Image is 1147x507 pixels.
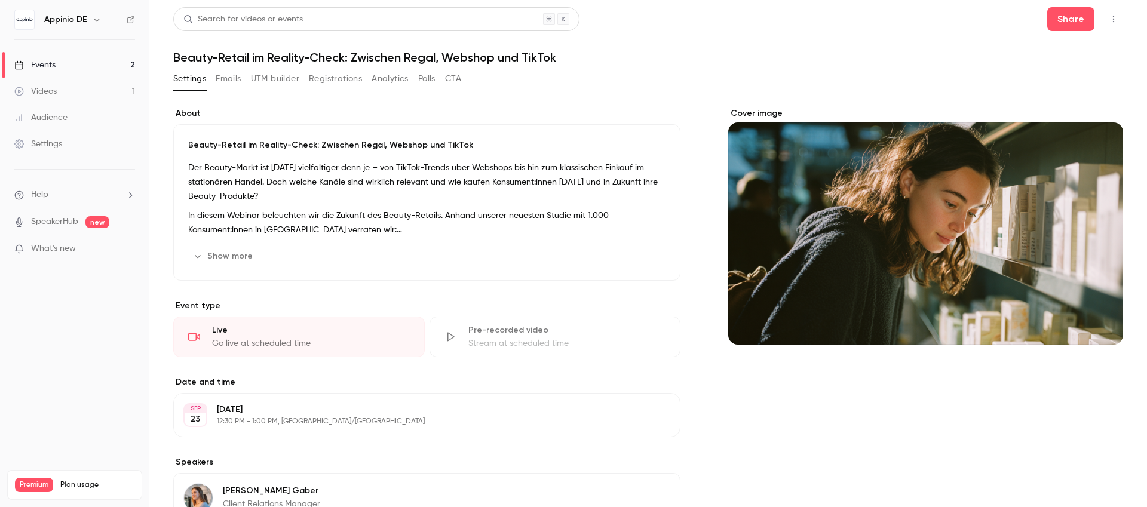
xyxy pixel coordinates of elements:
div: Settings [14,138,62,150]
button: Registrations [309,69,362,88]
h6: Appinio DE [44,14,87,26]
p: Der Beauty-Markt ist [DATE] vielfältiger denn je – von TikTok-Trends über Webshops bis hin zum kl... [188,161,665,204]
img: Appinio DE [15,10,34,29]
label: About [173,107,680,119]
button: Show more [188,247,260,266]
a: SpeakerHub [31,216,78,228]
span: Help [31,189,48,201]
label: Date and time [173,376,680,388]
div: Live [212,324,410,336]
div: Search for videos or events [183,13,303,26]
button: Analytics [372,69,409,88]
div: Audience [14,112,68,124]
button: CTA [445,69,461,88]
div: Go live at scheduled time [212,337,410,349]
p: Beauty-Retail im Reality-Check: Zwischen Regal, Webshop und TikTok [188,139,665,151]
div: Pre-recorded videoStream at scheduled time [430,317,681,357]
button: Share [1047,7,1094,31]
label: Cover image [728,107,1123,119]
span: What's new [31,242,76,255]
div: Pre-recorded video [468,324,666,336]
h1: Beauty-Retail im Reality-Check: Zwischen Regal, Webshop und TikTok [173,50,1123,64]
div: Videos [14,85,57,97]
p: In diesem Webinar beleuchten wir die Zukunft des Beauty-Retails. Anhand unserer neuesten Studie m... [188,208,665,237]
div: Events [14,59,56,71]
div: SEP [185,404,206,413]
section: Cover image [728,107,1123,345]
button: Polls [418,69,436,88]
button: Emails [216,69,241,88]
label: Speakers [173,456,680,468]
div: LiveGo live at scheduled time [173,317,425,357]
button: Settings [173,69,206,88]
span: new [85,216,109,228]
p: [PERSON_NAME] Gaber [223,485,320,497]
p: 12:30 PM - 1:00 PM, [GEOGRAPHIC_DATA]/[GEOGRAPHIC_DATA] [217,417,617,426]
div: Stream at scheduled time [468,337,666,349]
p: 23 [191,413,200,425]
p: Event type [173,300,680,312]
span: Plan usage [60,480,134,490]
p: [DATE] [217,404,617,416]
button: UTM builder [251,69,299,88]
li: help-dropdown-opener [14,189,135,201]
span: Premium [15,478,53,492]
